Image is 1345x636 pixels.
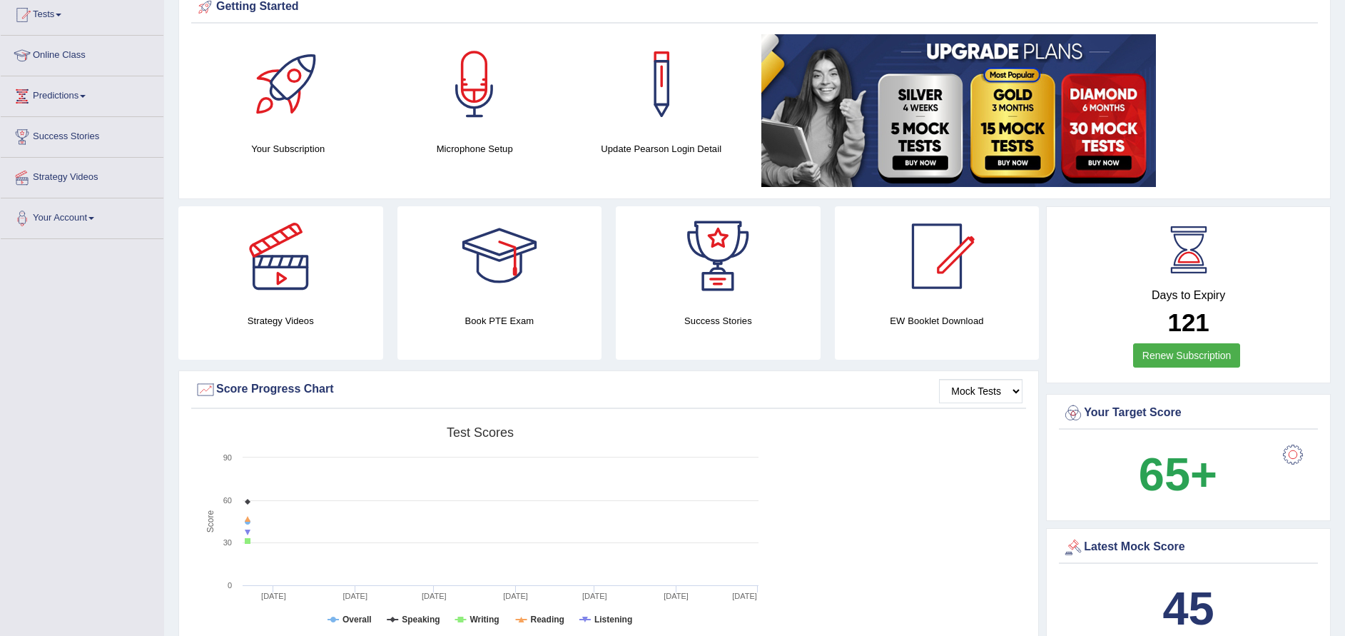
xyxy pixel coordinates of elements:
tspan: [DATE] [732,592,757,600]
img: small5.jpg [761,34,1156,187]
h4: Update Pearson Login Detail [575,141,747,156]
text: 0 [228,581,232,590]
tspan: [DATE] [582,592,607,600]
b: 121 [1167,308,1209,336]
tspan: [DATE] [261,592,286,600]
tspan: Writing [470,615,499,625]
h4: Your Subscription [202,141,374,156]
a: Renew Subscription [1133,343,1241,368]
a: Online Class [1,36,163,71]
a: Predictions [1,76,163,112]
b: 45 [1162,582,1214,635]
tspan: Listening [594,615,632,625]
tspan: [DATE] [342,592,367,600]
div: Latest Mock Score [1062,537,1314,558]
tspan: Test scores [447,425,514,440]
tspan: Reading [531,615,564,625]
div: Score Progress Chart [195,379,1022,400]
tspan: [DATE] [664,592,689,600]
b: 65+ [1139,448,1217,500]
h4: EW Booklet Download [835,313,1040,328]
text: 60 [223,496,232,505]
tspan: [DATE] [503,592,528,600]
h4: Days to Expiry [1062,289,1314,302]
tspan: Overall [342,615,372,625]
div: Your Target Score [1062,403,1314,424]
a: Strategy Videos [1,158,163,193]
text: 90 [223,453,232,462]
h4: Book PTE Exam [397,313,602,328]
tspan: Speaking [402,615,440,625]
tspan: Score [205,510,215,533]
h4: Microphone Setup [388,141,560,156]
text: 30 [223,538,232,547]
a: Success Stories [1,117,163,153]
tspan: [DATE] [422,592,447,600]
h4: Strategy Videos [178,313,383,328]
h4: Success Stories [616,313,821,328]
a: Your Account [1,198,163,234]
